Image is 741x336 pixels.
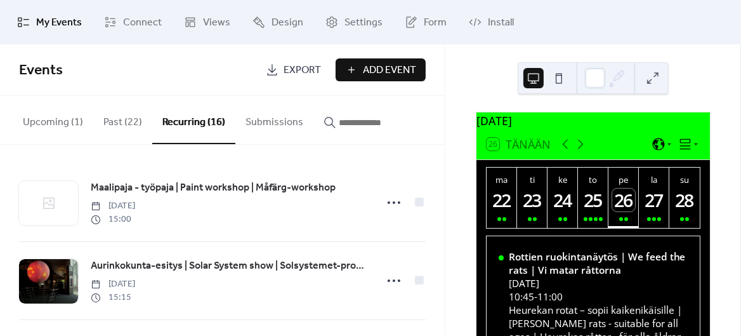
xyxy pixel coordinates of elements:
div: 28 [673,189,696,212]
div: [DATE] [476,112,710,129]
div: ma [490,174,513,185]
span: Design [272,15,303,30]
span: - [534,290,537,304]
span: [DATE] [91,278,135,291]
button: ma22 [487,168,517,228]
a: Views [174,5,240,39]
span: My Events [36,15,82,30]
span: Install [488,15,514,30]
a: Install [459,5,523,39]
span: 15:15 [91,291,135,304]
div: 25 [582,189,605,212]
a: Form [395,5,456,39]
span: 11:00 [537,290,563,304]
span: Views [203,15,230,30]
span: 15:00 [91,213,135,226]
a: Maalipaja - työpaja | Paint workshop | Måfärg-workshop [91,180,336,196]
button: ke24 [548,168,578,228]
button: Recurring (16) [152,96,235,144]
button: Upcoming (1) [13,96,93,143]
span: 10:45 [509,290,534,304]
div: to [582,174,605,185]
div: ke [551,174,574,185]
a: Settings [316,5,392,39]
button: Add Event [336,58,426,81]
div: Rottien ruokintanäytös | We feed the rats | Vi matar råttorna [509,250,688,277]
button: ti23 [517,168,548,228]
a: Design [243,5,313,39]
a: Aurinkokunta-esitys | Solar System show | Solsystemet-programmet [91,258,368,274]
button: Submissions [235,96,313,143]
span: Events [19,57,63,84]
a: Connect [95,5,171,39]
div: [DATE] [509,277,688,290]
div: 23 [521,189,544,212]
span: [DATE] [91,199,135,213]
button: Past (22) [93,96,152,143]
div: ti [521,174,544,185]
span: Settings [344,15,383,30]
button: la27 [639,168,669,228]
a: My Events [8,5,91,39]
span: Connect [123,15,162,30]
button: to25 [578,168,608,228]
span: Maalipaja - työpaja | Paint workshop | Måfärg-workshop [91,180,336,196]
div: 27 [643,189,666,212]
span: Aurinkokunta-esitys | Solar System show | Solsystemet-programmet [91,259,368,274]
button: pe26 [608,168,639,228]
span: Add Event [363,63,416,78]
div: pe [612,174,635,185]
a: Export [256,58,331,81]
span: Form [424,15,447,30]
div: la [643,174,666,185]
div: 26 [612,189,635,212]
span: Export [284,63,321,78]
div: 22 [490,189,513,212]
button: su28 [669,168,700,228]
div: su [673,174,696,185]
div: 24 [551,189,574,212]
